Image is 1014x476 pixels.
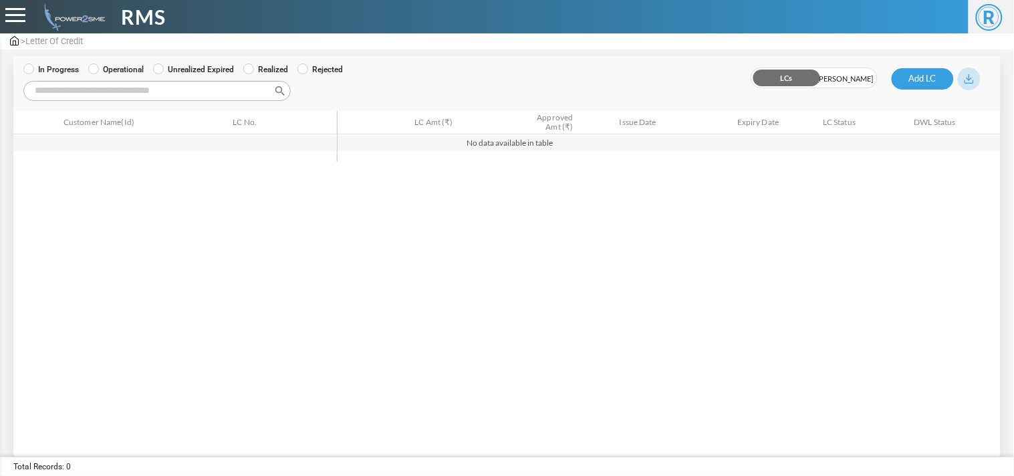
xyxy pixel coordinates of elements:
[892,68,954,90] button: Add LC
[10,36,19,45] img: admin
[751,68,814,89] span: LCs
[88,64,144,76] label: Operational
[910,111,1001,134] th: DWL Status: activate to sort column ascending
[297,64,343,76] label: Rejected
[25,36,83,46] span: Letter Of Credit
[39,3,105,31] img: admin
[818,111,910,134] th: LC Status: activate to sort column ascending
[243,64,288,76] label: Realized
[814,68,877,89] span: [PERSON_NAME]
[229,111,337,134] th: LC No.: activate to sort column ascending
[153,64,234,76] label: Unrealized Expired
[13,461,71,473] span: Total Records: 0
[965,74,974,84] img: download_blue.svg
[13,111,59,134] th: &nbsp;: activate to sort column descending
[122,2,166,32] span: RMS
[59,111,229,134] th: Customer Name(Id): activate to sort column ascending
[698,111,818,134] th: Expiry Date: activate to sort column ascending
[23,81,291,101] input: Search:
[976,4,1003,31] span: R
[458,111,578,134] th: Approved Amt (₹): activate to sort column ascending
[338,111,458,134] th: LC Amt (₹): activate to sort column ascending
[23,64,79,76] label: In Progress
[578,111,699,134] th: Issue Date: activate to sort column ascending
[13,135,1001,151] td: No data available in table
